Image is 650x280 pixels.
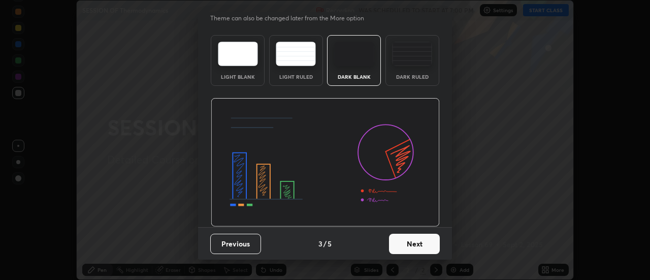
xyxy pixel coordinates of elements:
p: Theme can also be changed later from the More option [210,14,375,23]
h4: / [323,238,327,249]
div: Light Ruled [276,74,316,79]
img: lightTheme.e5ed3b09.svg [218,42,258,66]
img: darkThemeBanner.d06ce4a2.svg [211,98,440,227]
h4: 3 [318,238,322,249]
div: Dark Blank [334,74,374,79]
img: lightRuledTheme.5fabf969.svg [276,42,316,66]
button: Previous [210,234,261,254]
button: Next [389,234,440,254]
div: Dark Ruled [392,74,433,79]
img: darkRuledTheme.de295e13.svg [392,42,432,66]
div: Light Blank [217,74,258,79]
h4: 5 [328,238,332,249]
img: darkTheme.f0cc69e5.svg [334,42,374,66]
